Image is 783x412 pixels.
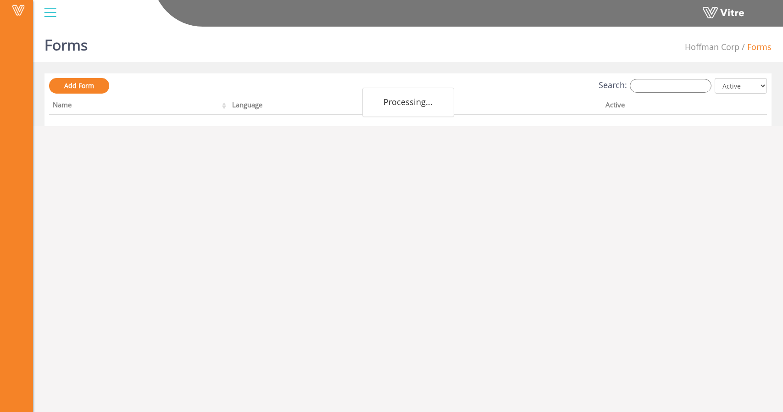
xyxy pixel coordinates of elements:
label: Search: [599,79,711,93]
th: Name [49,98,228,115]
input: Search: [630,79,711,93]
div: Processing... [362,88,454,117]
span: Add Form [64,81,94,90]
span: 210 [685,41,739,52]
li: Forms [739,41,772,53]
th: Active [602,98,731,115]
th: Company [416,98,601,115]
th: Language [228,98,416,115]
h1: Forms [44,23,88,62]
a: Add Form [49,78,109,94]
